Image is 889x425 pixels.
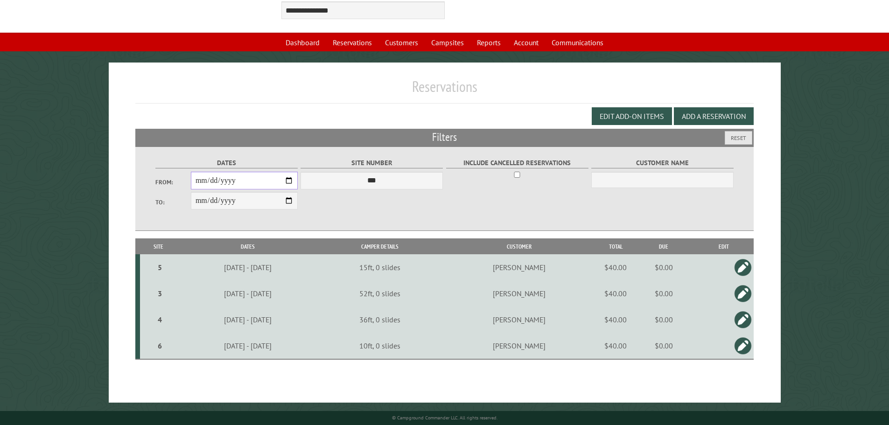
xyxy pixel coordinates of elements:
[597,307,634,333] td: $40.00
[591,158,734,168] label: Customer Name
[597,254,634,280] td: $40.00
[318,238,441,255] th: Camper Details
[441,280,597,307] td: [PERSON_NAME]
[674,107,754,125] button: Add a Reservation
[693,238,754,255] th: Edit
[318,307,441,333] td: 36ft, 0 slides
[280,34,325,51] a: Dashboard
[301,158,443,168] label: Site Number
[177,238,319,255] th: Dates
[634,254,693,280] td: $0.00
[144,315,176,324] div: 4
[179,289,317,298] div: [DATE] - [DATE]
[441,333,597,359] td: [PERSON_NAME]
[597,238,634,255] th: Total
[725,131,752,145] button: Reset
[441,307,597,333] td: [PERSON_NAME]
[634,333,693,359] td: $0.00
[144,263,176,272] div: 5
[471,34,506,51] a: Reports
[634,280,693,307] td: $0.00
[592,107,672,125] button: Edit Add-on Items
[135,129,754,146] h2: Filters
[318,280,441,307] td: 52ft, 0 slides
[327,34,378,51] a: Reservations
[441,254,597,280] td: [PERSON_NAME]
[426,34,469,51] a: Campsites
[140,238,177,255] th: Site
[508,34,544,51] a: Account
[318,254,441,280] td: 15ft, 0 slides
[135,77,754,103] h1: Reservations
[597,280,634,307] td: $40.00
[155,158,298,168] label: Dates
[179,341,317,350] div: [DATE] - [DATE]
[179,263,317,272] div: [DATE] - [DATE]
[144,289,176,298] div: 3
[144,341,176,350] div: 6
[179,315,317,324] div: [DATE] - [DATE]
[392,415,497,421] small: © Campground Commander LLC. All rights reserved.
[546,34,609,51] a: Communications
[634,307,693,333] td: $0.00
[379,34,424,51] a: Customers
[318,333,441,359] td: 10ft, 0 slides
[446,158,588,168] label: Include Cancelled Reservations
[155,178,191,187] label: From:
[441,238,597,255] th: Customer
[634,238,693,255] th: Due
[597,333,634,359] td: $40.00
[155,198,191,207] label: To:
